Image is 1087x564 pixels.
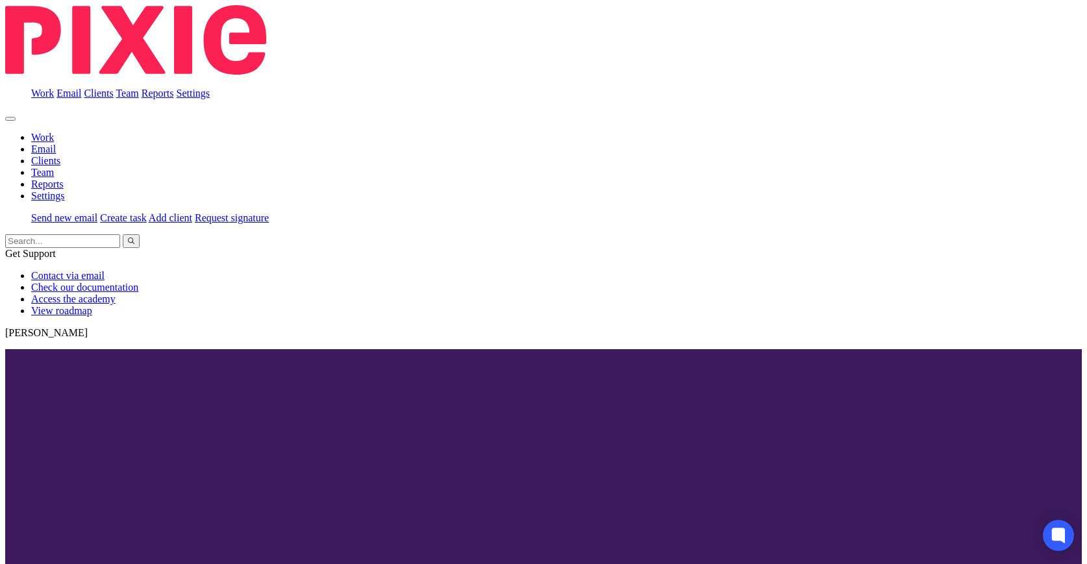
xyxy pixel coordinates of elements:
[100,212,147,223] a: Create task
[116,88,138,99] a: Team
[31,178,64,190] a: Reports
[31,155,60,166] a: Clients
[31,282,138,293] a: Check our documentation
[142,88,174,99] a: Reports
[5,248,56,259] span: Get Support
[5,327,1082,339] p: [PERSON_NAME]
[56,88,81,99] a: Email
[123,234,140,248] button: Search
[177,88,210,99] a: Settings
[149,212,192,223] a: Add client
[31,305,92,316] a: View roadmap
[84,88,113,99] a: Clients
[5,234,120,248] input: Search
[31,212,97,223] a: Send new email
[31,293,116,304] a: Access the academy
[31,270,105,281] a: Contact via email
[195,212,269,223] a: Request signature
[31,88,54,99] a: Work
[31,143,56,154] a: Email
[31,132,54,143] a: Work
[5,5,266,75] img: Pixie
[31,190,65,201] a: Settings
[31,167,54,178] a: Team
